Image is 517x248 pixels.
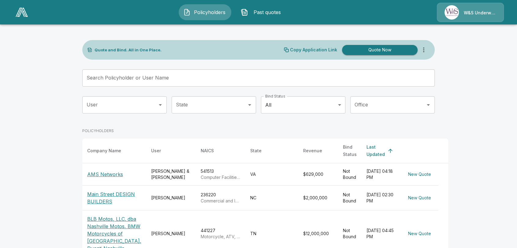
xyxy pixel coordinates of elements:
p: POLICYHOLDERS [82,128,114,134]
th: Bind Status [338,139,362,163]
a: Quote Now [340,45,418,55]
button: Quote Now [342,45,418,55]
div: NAICS [201,147,214,154]
p: Quote and Bind. All in One Place. [95,48,162,52]
td: $629,000 [298,163,338,186]
button: New Quote [406,192,433,204]
div: 441227 [201,228,240,240]
p: Main Street DESIGN BUILDERS [87,191,141,205]
div: [PERSON_NAME] [151,231,191,237]
button: New Quote [406,228,433,239]
button: New Quote [406,169,433,180]
p: Copy Application Link [290,48,337,52]
span: Policyholders [193,9,227,16]
button: Open [424,101,433,109]
p: Computer Facilities Management Services [201,174,240,180]
img: Policyholders Icon [183,9,191,16]
img: AA Logo [16,8,28,17]
td: [DATE] 04:18 PM [362,163,401,186]
p: Motorcycle, ATV, and All Other Motor Vehicle Dealers [201,234,240,240]
td: [DATE] 02:30 PM [362,186,401,210]
button: Open [156,101,165,109]
td: Not Bound [338,163,362,186]
div: Last Updated [366,143,385,158]
div: State [250,147,262,154]
div: [PERSON_NAME] [151,195,191,201]
div: Revenue [303,147,322,154]
button: Past quotes IconPast quotes [236,4,289,20]
img: Agency Icon [444,5,459,20]
td: $2,000,000 [298,186,338,210]
button: more [418,44,430,56]
td: Not Bound [338,186,362,210]
p: Commercial and Institutional Building Construction [201,198,240,204]
a: Agency IconW&S Underwriters [437,3,504,22]
span: Past quotes [251,9,284,16]
img: Past quotes Icon [241,9,248,16]
p: W&S Underwriters [464,10,496,16]
div: 541513 [201,168,240,180]
p: AMS Networks [87,171,123,178]
button: Policyholders IconPolicyholders [179,4,231,20]
div: User [151,147,161,154]
button: Open [245,101,254,109]
label: Bind Status [265,94,285,99]
div: All [261,96,345,113]
div: 236220 [201,192,240,204]
div: [PERSON_NAME] & [PERSON_NAME] [151,168,191,180]
td: VA [245,163,298,186]
td: NC [245,186,298,210]
div: Company Name [87,147,121,154]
